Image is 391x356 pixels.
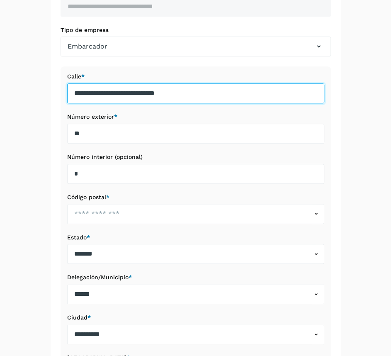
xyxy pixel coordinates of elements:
[67,113,324,120] label: Número exterior
[68,41,107,51] span: Embarcador
[67,73,324,80] label: Calle
[61,27,331,34] label: Tipo de empresa
[67,314,324,321] label: Ciudad
[67,154,324,161] label: Número interior (opcional)
[67,274,324,281] label: Delegación/Municipio
[67,194,324,201] label: Código postal
[67,234,324,241] label: Estado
